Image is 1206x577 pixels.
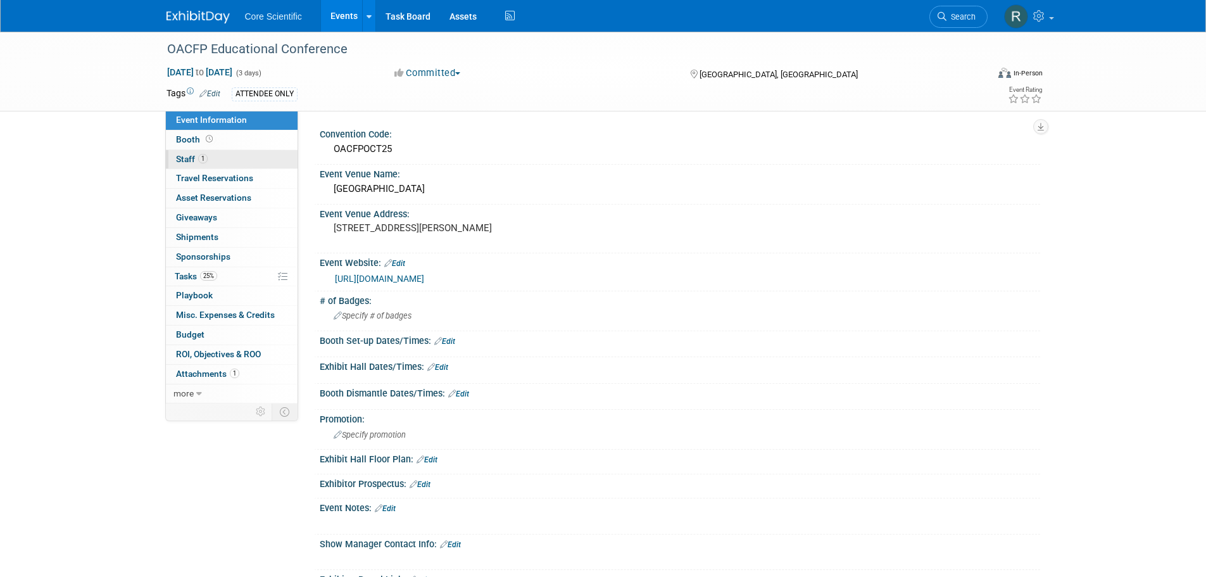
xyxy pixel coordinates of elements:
a: Edit [427,363,448,372]
a: Budget [166,326,298,345]
td: Tags [166,87,220,101]
span: Playbook [176,290,213,300]
div: Event Format [913,66,1043,85]
a: Misc. Expenses & Credits [166,306,298,325]
a: Edit [448,390,469,398]
span: Asset Reservations [176,193,251,203]
span: Specify # of badges [334,311,411,320]
a: Edit [375,504,396,513]
a: Giveaways [166,208,298,227]
span: Budget [176,329,204,339]
td: Personalize Event Tab Strip [250,403,272,420]
div: [GEOGRAPHIC_DATA] [329,179,1031,199]
a: Playbook [166,286,298,305]
div: Event Venue Name: [320,165,1040,181]
div: Exhibitor Prospectus: [320,474,1040,491]
div: Show Manager Contact Info: [320,535,1040,551]
a: Edit [384,259,405,268]
pre: [STREET_ADDRESS][PERSON_NAME] [334,222,606,234]
span: Event Information [176,115,247,125]
a: Asset Reservations [166,189,298,208]
span: Sponsorships [176,251,230,262]
div: ATTENDEE ONLY [232,87,298,101]
div: OACFP Educational Conference [163,38,969,61]
a: Staff1 [166,150,298,169]
span: Search [946,12,976,22]
span: Core Scientific [245,11,302,22]
span: (3 days) [235,69,261,77]
div: OACFPOCT25 [329,139,1031,159]
span: Giveaways [176,212,217,222]
a: Shipments [166,228,298,247]
div: Event Rating [1008,87,1042,93]
span: 1 [230,369,239,378]
div: Event Website: [320,253,1040,270]
span: ROI, Objectives & ROO [176,349,261,359]
span: more [173,388,194,398]
img: Rachel Wolff [1004,4,1028,29]
img: Format-Inperson.png [998,68,1011,78]
span: to [194,67,206,77]
span: 1 [198,154,208,163]
div: Booth Set-up Dates/Times: [320,331,1040,348]
a: Search [929,6,988,28]
a: Edit [199,89,220,98]
a: Tasks25% [166,267,298,286]
div: Convention Code: [320,125,1040,141]
a: Edit [417,455,437,464]
span: Booth not reserved yet [203,134,215,144]
span: [GEOGRAPHIC_DATA], [GEOGRAPHIC_DATA] [700,70,858,79]
span: Staff [176,154,208,164]
a: Sponsorships [166,248,298,267]
a: Travel Reservations [166,169,298,188]
a: [URL][DOMAIN_NAME] [335,274,424,284]
span: Specify promotion [334,430,406,440]
div: Event Notes: [320,498,1040,515]
a: Attachments1 [166,365,298,384]
a: Edit [434,337,455,346]
span: Misc. Expenses & Credits [176,310,275,320]
div: Exhibit Hall Floor Plan: [320,450,1040,466]
div: Promotion: [320,410,1040,426]
a: Edit [440,540,461,549]
div: Exhibit Hall Dates/Times: [320,357,1040,374]
button: Committed [390,67,465,80]
span: Tasks [175,271,217,281]
span: [DATE] [DATE] [166,67,233,78]
a: more [166,384,298,403]
div: # of Badges: [320,291,1040,307]
span: Booth [176,134,215,144]
span: Attachments [176,369,239,379]
a: Booth [166,130,298,149]
a: Event Information [166,111,298,130]
a: Edit [410,480,430,489]
div: Event Venue Address: [320,205,1040,220]
img: ExhibitDay [166,11,230,23]
div: In-Person [1013,68,1043,78]
a: ROI, Objectives & ROO [166,345,298,364]
span: Shipments [176,232,218,242]
span: 25% [200,271,217,281]
span: Travel Reservations [176,173,253,183]
td: Toggle Event Tabs [272,403,298,420]
div: Booth Dismantle Dates/Times: [320,384,1040,400]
